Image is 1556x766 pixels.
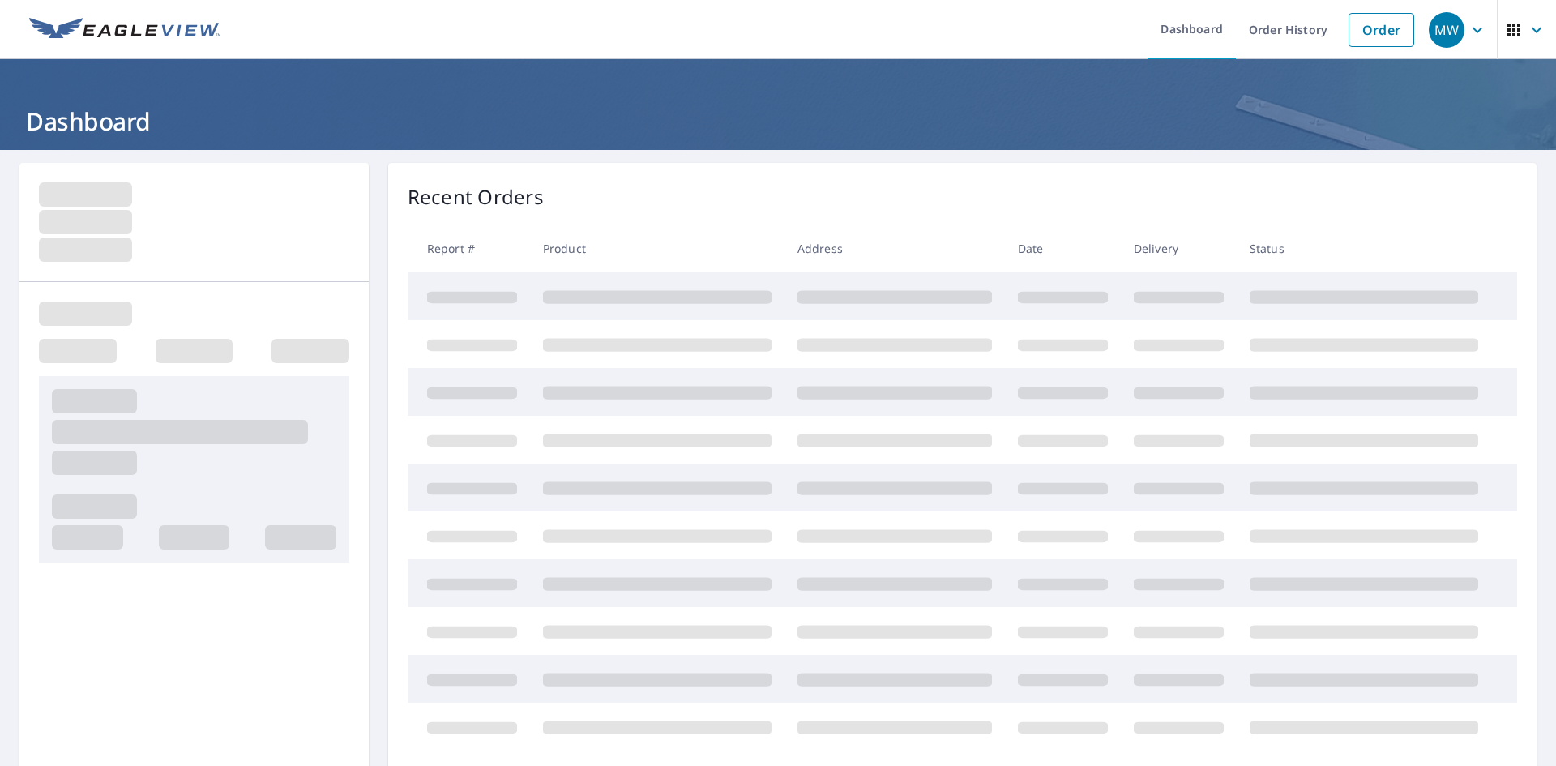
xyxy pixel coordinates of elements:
div: MW [1429,12,1464,48]
p: Recent Orders [408,182,544,212]
th: Status [1237,225,1491,272]
th: Product [530,225,784,272]
th: Delivery [1121,225,1237,272]
a: Order [1349,13,1414,47]
th: Date [1005,225,1121,272]
th: Report # [408,225,530,272]
h1: Dashboard [19,105,1537,138]
th: Address [784,225,1005,272]
img: EV Logo [29,18,220,42]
